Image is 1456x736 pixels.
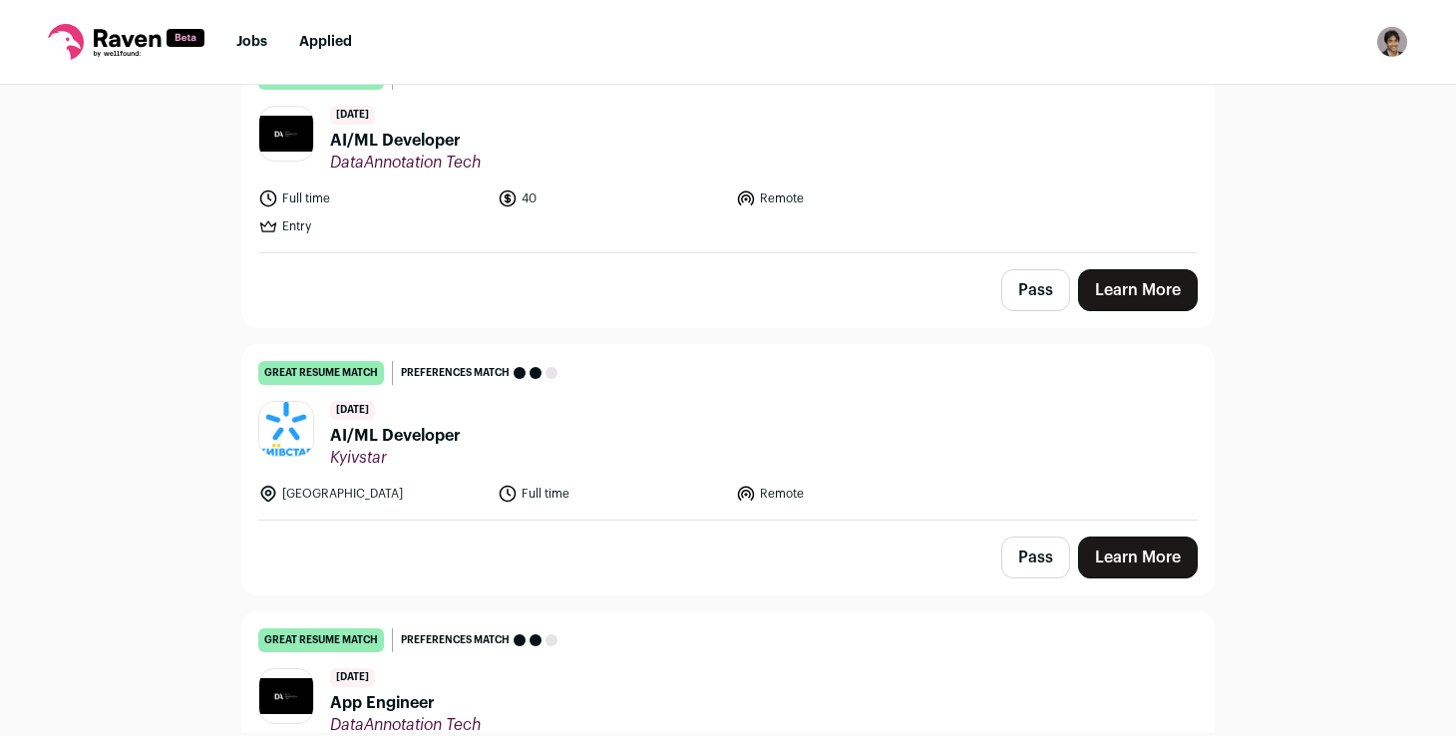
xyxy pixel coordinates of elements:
[1376,26,1408,58] img: 16716175-medium_jpg
[236,35,267,49] a: Jobs
[258,628,384,652] div: great resume match
[258,216,486,236] li: Entry
[330,448,461,468] span: Kyivstar
[330,106,375,125] span: [DATE]
[242,345,1214,520] a: great resume match Preferences match [DATE] AI/ML Developer Kyivstar [GEOGRAPHIC_DATA] Full time ...
[1001,537,1070,578] button: Pass
[330,668,375,687] span: [DATE]
[330,715,481,735] span: DataAnnotation Tech
[258,361,384,385] div: great resume match
[1376,26,1408,58] button: Open dropdown
[330,691,481,715] span: App Engineer
[258,188,486,208] li: Full time
[498,188,725,208] li: 40
[330,424,461,448] span: AI/ML Developer
[259,116,313,152] img: 2cdc1b7675000fd333eec602a5edcd7e64ba1f0686a42b09eef261a8637f1f7b.jpg
[401,630,510,650] span: Preferences match
[330,401,375,420] span: [DATE]
[401,363,510,383] span: Preferences match
[498,484,725,504] li: Full time
[736,484,963,504] li: Remote
[1078,537,1198,578] a: Learn More
[330,153,481,173] span: DataAnnotation Tech
[1001,269,1070,311] button: Pass
[258,484,486,504] li: [GEOGRAPHIC_DATA]
[259,402,313,457] img: ecc5a2c86718a1b8e77978476fe3a9568e121649e9665e725ff59b577edd761b.jpg
[242,50,1214,252] a: great resume match Preferences match [DATE] AI/ML Developer DataAnnotation Tech Full time 40 Remo...
[1078,269,1198,311] a: Learn More
[259,678,313,714] img: 2cdc1b7675000fd333eec602a5edcd7e64ba1f0686a42b09eef261a8637f1f7b.jpg
[330,129,481,153] span: AI/ML Developer
[299,35,352,49] a: Applied
[736,188,963,208] li: Remote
